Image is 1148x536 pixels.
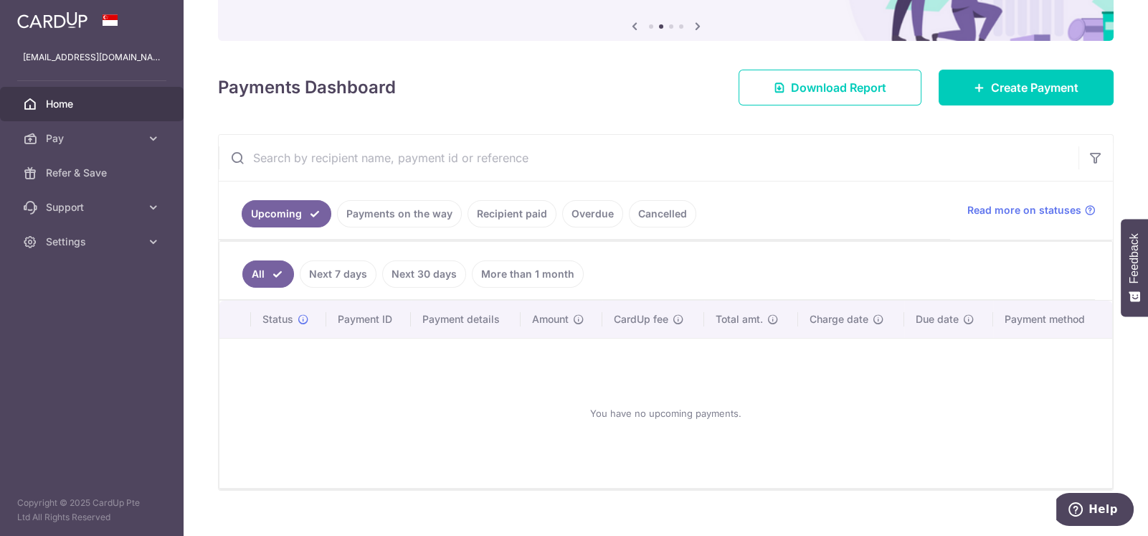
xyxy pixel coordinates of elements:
h4: Payments Dashboard [218,75,396,100]
iframe: Opens a widget where you can find more information [1056,493,1134,529]
span: Total amt. [716,312,763,326]
span: Download Report [791,79,886,96]
a: Read more on statuses [967,203,1096,217]
a: All [242,260,294,288]
span: Refer & Save [46,166,141,180]
span: Home [46,97,141,111]
span: Due date [916,312,959,326]
th: Payment details [411,301,521,338]
a: Download Report [739,70,921,105]
span: Settings [46,235,141,249]
span: Feedback [1128,233,1141,283]
img: CardUp [17,11,87,29]
th: Payment method [993,301,1112,338]
a: Create Payment [939,70,1114,105]
span: Create Payment [991,79,1078,96]
a: Overdue [562,200,623,227]
a: Recipient paid [468,200,556,227]
a: Cancelled [629,200,696,227]
a: Payments on the way [337,200,462,227]
a: Upcoming [242,200,331,227]
button: Feedback - Show survey [1121,219,1148,316]
div: You have no upcoming payments. [237,350,1095,476]
a: Next 7 days [300,260,376,288]
a: Next 30 days [382,260,466,288]
p: [EMAIL_ADDRESS][DOMAIN_NAME] [23,50,161,65]
th: Payment ID [326,301,411,338]
span: Amount [532,312,569,326]
span: CardUp fee [614,312,668,326]
span: Charge date [810,312,868,326]
span: Status [262,312,293,326]
span: Support [46,200,141,215]
a: More than 1 month [472,260,584,288]
span: Pay [46,131,141,146]
input: Search by recipient name, payment id or reference [219,135,1078,181]
span: Read more on statuses [967,203,1081,217]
